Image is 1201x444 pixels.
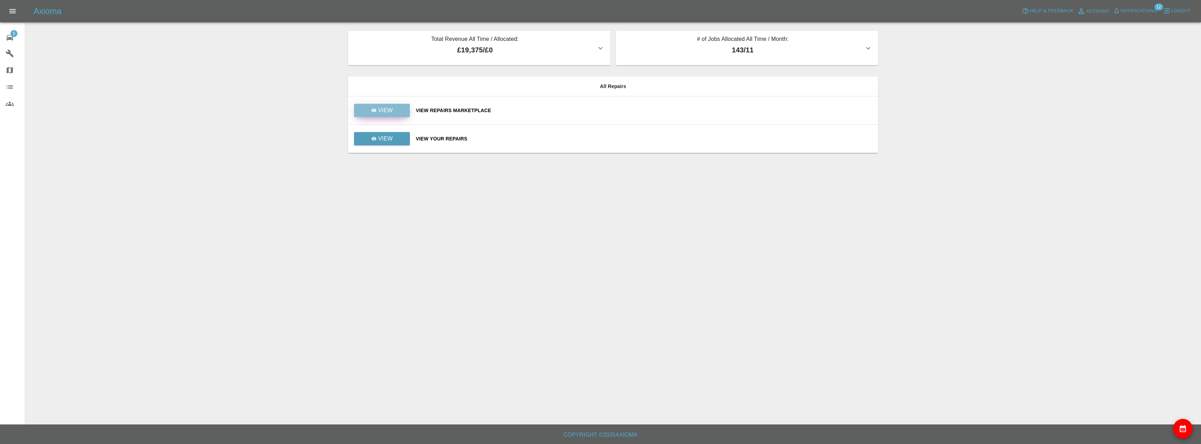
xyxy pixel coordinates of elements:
[348,31,610,65] button: Total Revenue All Time / Allocated:£19,375/£0
[616,31,878,65] button: # of Jobs Allocated All Time / Month:143/11
[354,132,410,145] a: View
[6,430,1195,440] h6: Copyright © 2025 Axioma
[34,6,61,17] h5: Axioma
[348,77,878,96] th: All Repairs
[1030,7,1073,15] span: Help & Feedback
[1154,3,1163,10] span: 12
[354,107,410,113] a: View
[378,134,393,143] p: View
[621,35,864,45] p: # of Jobs Allocated All Time / Month:
[354,45,596,55] p: £19,375 / £0
[416,107,872,114] a: View Repairs Marketplace
[1086,7,1110,15] span: Account
[416,135,872,142] a: View Your Repairs
[621,45,864,55] p: 143 / 11
[378,106,393,115] p: View
[1162,6,1193,16] button: Logout
[4,3,21,20] button: Open drawer
[354,136,410,141] a: View
[10,30,17,37] span: 5
[1173,419,1193,438] button: availability
[1171,7,1191,15] span: Logout
[1020,6,1075,16] button: Help & Feedback
[1111,6,1159,16] button: Notifications
[354,104,410,117] a: View
[1121,7,1157,15] span: Notifications
[354,35,596,45] p: Total Revenue All Time / Allocated:
[1075,6,1111,17] a: Account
